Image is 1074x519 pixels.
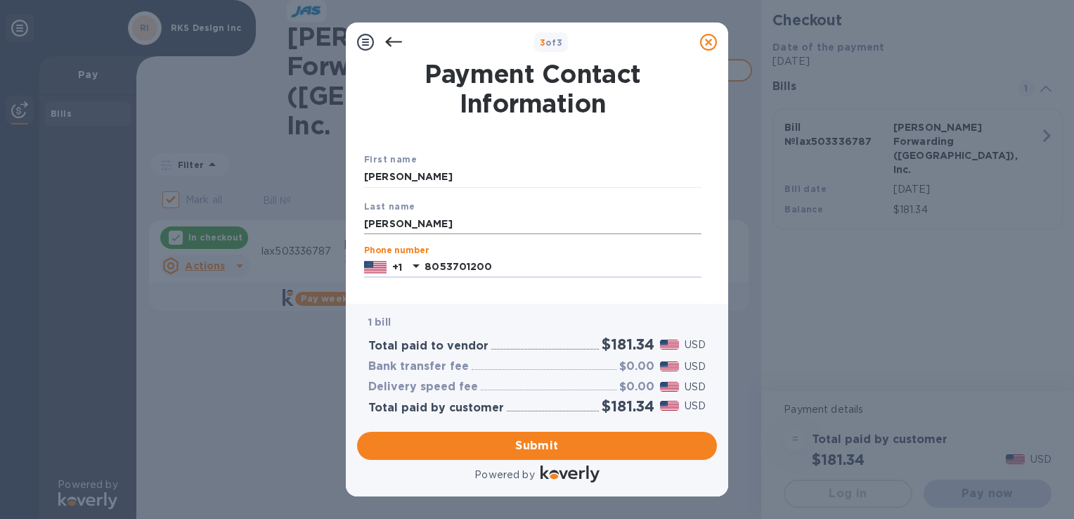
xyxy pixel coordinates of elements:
p: USD [685,338,706,352]
img: USD [660,361,679,371]
p: USD [685,359,706,374]
b: of 3 [540,37,563,48]
img: USD [660,340,679,350]
p: +1 [392,260,402,274]
img: USD [660,401,679,411]
img: USD [660,382,679,392]
b: Last name [364,201,415,212]
h3: Total paid by customer [368,402,504,415]
label: Phone number [364,247,429,255]
span: Submit [368,437,706,454]
span: 3 [540,37,545,48]
p: USD [685,380,706,395]
h2: $181.34 [602,335,654,353]
button: Submit [357,432,717,460]
h3: Total paid to vendor [368,340,489,353]
h1: Payment Contact Information [364,59,701,118]
p: USD [685,399,706,414]
h3: $0.00 [619,360,654,373]
p: Powered by [474,468,534,482]
b: First name [364,154,417,165]
h3: Bank transfer fee [368,360,469,373]
img: US [364,259,387,275]
img: Logo [541,466,600,482]
h3: $0.00 [619,380,654,394]
h3: Delivery speed fee [368,380,478,394]
h2: $181.34 [602,397,654,415]
input: Enter your phone number [425,257,701,278]
input: Enter your last name [364,213,701,234]
input: Enter your first name [364,167,701,188]
b: 1 bill [368,316,391,328]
